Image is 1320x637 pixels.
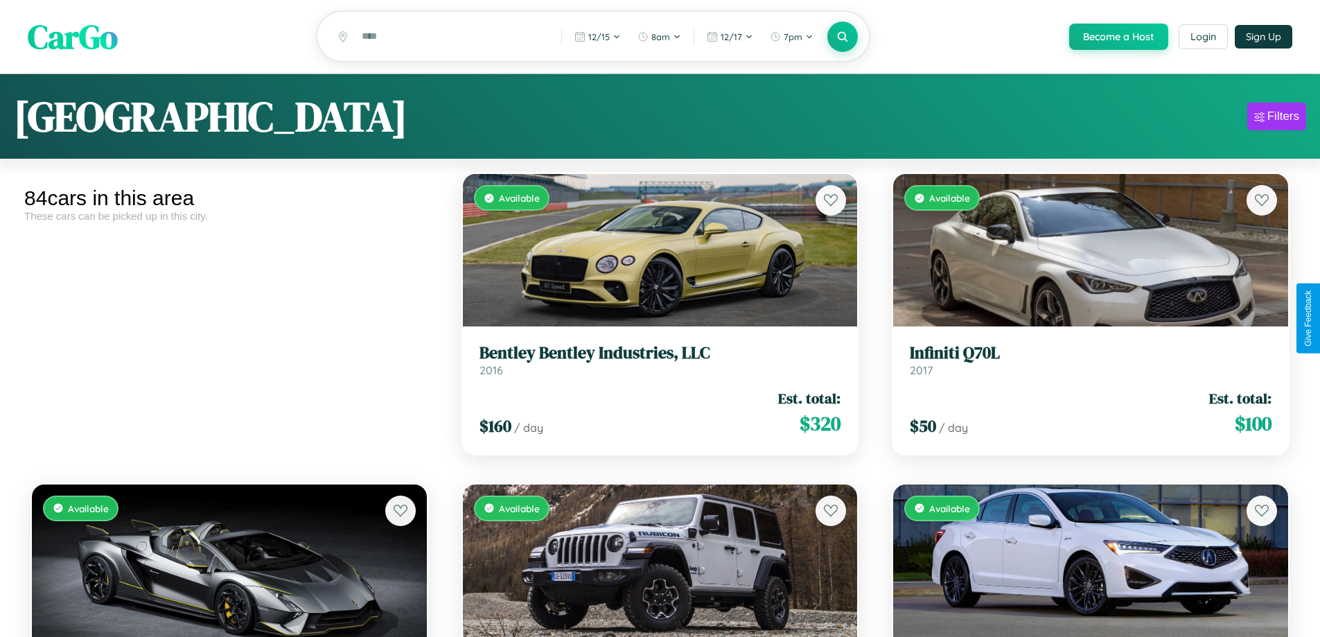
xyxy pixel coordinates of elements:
span: 12 / 15 [588,31,610,42]
span: Est. total: [778,388,841,408]
h3: Infiniti Q70L [910,343,1271,363]
span: $ 50 [910,415,936,437]
button: Sign Up [1235,25,1292,49]
span: / day [514,421,543,435]
span: / day [939,421,968,435]
button: 12/15 [567,26,628,48]
span: 8am [651,31,670,42]
span: Available [499,503,540,514]
span: Available [499,192,540,204]
button: Filters [1247,103,1306,130]
span: $ 160 [479,415,511,437]
button: Become a Host [1069,24,1168,50]
h3: Bentley Bentley Industries, LLC [479,343,841,363]
button: 12/17 [700,26,760,48]
button: 7pm [763,26,820,48]
span: 2016 [479,363,503,377]
h1: [GEOGRAPHIC_DATA] [14,88,407,145]
div: Give Feedback [1303,290,1313,347]
button: 8am [631,26,688,48]
a: Bentley Bentley Industries, LLC2016 [479,343,841,377]
div: These cars can be picked up in this city. [24,210,434,222]
span: 7pm [784,31,802,42]
span: 2017 [910,363,933,377]
span: $ 100 [1235,410,1271,437]
span: Available [68,503,109,514]
span: Available [929,503,970,514]
div: 84 cars in this area [24,186,434,210]
span: $ 320 [800,410,841,437]
div: Filters [1267,110,1299,123]
span: Available [929,192,970,204]
a: Infiniti Q70L2017 [910,343,1271,377]
span: CarGo [28,14,118,60]
span: Est. total: [1209,388,1271,408]
span: 12 / 17 [721,31,742,42]
button: Login [1179,24,1228,49]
